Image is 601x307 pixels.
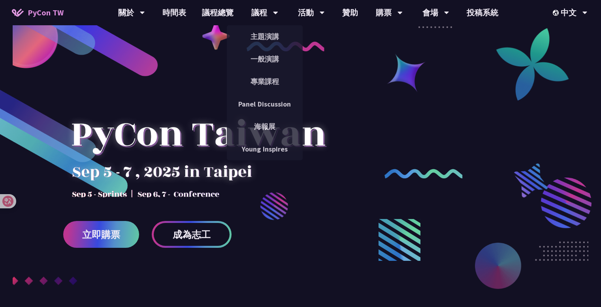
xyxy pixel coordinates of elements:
[227,95,303,113] a: Panel Discussion
[152,221,232,248] a: 成為志工
[227,50,303,68] a: 一般演講
[4,3,72,22] a: PyCon TW
[227,72,303,91] a: 專業課程
[173,230,211,240] span: 成為志工
[63,221,139,248] a: 立即購票
[12,9,24,17] img: Home icon of PyCon TW 2025
[227,27,303,46] a: 主題演講
[384,169,463,179] img: curly-2.e802c9f.png
[227,140,303,158] a: Young Inspires
[553,10,561,16] img: Locale Icon
[82,230,120,240] span: 立即購票
[227,117,303,136] a: 海報展
[28,7,64,19] span: PyCon TW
